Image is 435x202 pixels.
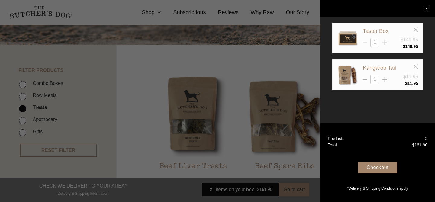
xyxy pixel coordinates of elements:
[337,27,358,49] img: Taster Box
[401,36,418,43] div: $149.95
[328,136,344,142] div: Products
[412,143,414,147] span: $
[403,44,418,49] bdi: 149.95
[358,162,397,173] div: Checkout
[320,123,435,202] a: Products 2 Total $161.90 Checkout
[363,28,388,34] a: Taster Box
[320,184,435,191] a: *Delivery & Shipping Conditions apply
[405,81,408,86] span: $
[363,65,396,71] a: Kangaroo Tail
[337,64,358,85] img: Kangaroo Tail
[405,81,418,86] bdi: 11.95
[425,136,427,142] div: 2
[403,73,418,80] div: $11.95
[328,142,337,148] div: Total
[412,143,427,147] bdi: 161.90
[403,44,405,49] span: $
